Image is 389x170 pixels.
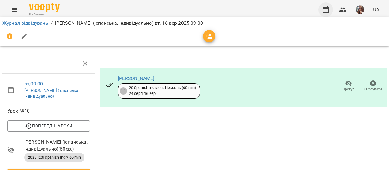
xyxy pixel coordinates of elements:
nav: breadcrumb [2,19,387,27]
span: For Business [29,12,60,16]
p: [PERSON_NAME] (іспанська, індивідуально) вт, 16 вер 2025 09:00 [55,19,203,27]
span: Попередні уроки [12,122,85,130]
li: / [51,19,53,27]
img: 0ee1f4be303f1316836009b6ba17c5c5.jpeg [356,5,364,14]
span: Урок №10 [7,107,90,115]
span: Скасувати [364,87,382,92]
a: [PERSON_NAME] (іспанська, індивідуально) [24,88,79,99]
button: Menu [7,2,22,17]
img: Voopty Logo [29,3,60,12]
span: Прогул [343,87,355,92]
a: [PERSON_NAME] [118,75,155,81]
span: [PERSON_NAME] (іспанська, індивідуально) ( 60 хв. ) [24,138,90,153]
span: UA [373,6,379,13]
button: UA [370,4,382,15]
div: 20 Spanish individual lessons (60 min) 24 серп - 16 вер [129,85,196,96]
div: 14 [120,87,127,95]
button: Скасувати [361,78,385,95]
a: Журнал відвідувань [2,20,48,26]
a: вт , 09:00 [24,81,43,87]
button: Прогул [336,78,361,95]
span: 2025 [20] Spanish Indiv 60 min [24,155,84,160]
button: Попередні уроки [7,120,90,131]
